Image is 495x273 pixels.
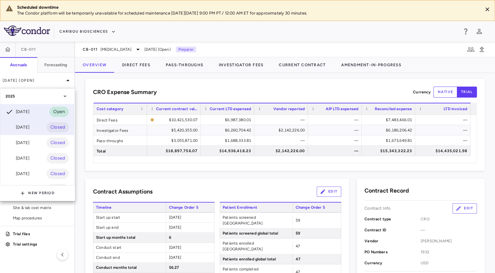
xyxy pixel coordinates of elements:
[47,139,69,146] span: Closed
[5,93,15,99] p: 2025
[47,124,69,131] span: Closed
[5,108,29,116] div: [DATE]
[5,170,29,178] div: [DATE]
[20,188,55,198] button: New Period
[49,108,69,115] span: Open
[47,170,69,177] span: Closed
[5,154,29,162] div: [DATE]
[47,155,69,162] span: Closed
[5,123,29,131] div: [DATE]
[0,89,74,104] div: 2025
[5,139,29,147] div: [DATE]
